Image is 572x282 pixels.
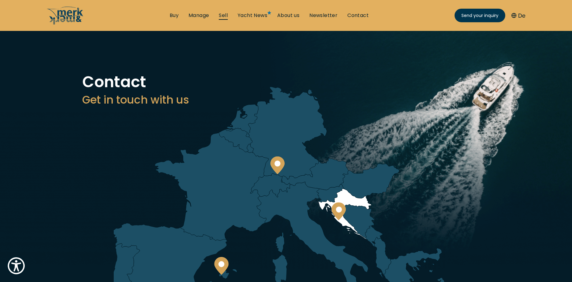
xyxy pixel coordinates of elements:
a: About us [277,12,299,19]
button: De [511,11,525,20]
a: Manage [189,12,209,19]
a: Send your inquiry [455,9,505,22]
h1: Contact [82,74,490,90]
a: Buy [170,12,179,19]
h3: Get in touch with us [82,92,490,107]
a: Sell [219,12,228,19]
span: Send your inquiry [461,12,498,19]
a: Newsletter [309,12,337,19]
a: Contact [347,12,369,19]
a: Yacht News [238,12,267,19]
a: / [47,19,84,27]
button: Show Accessibility Preferences [6,256,26,276]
